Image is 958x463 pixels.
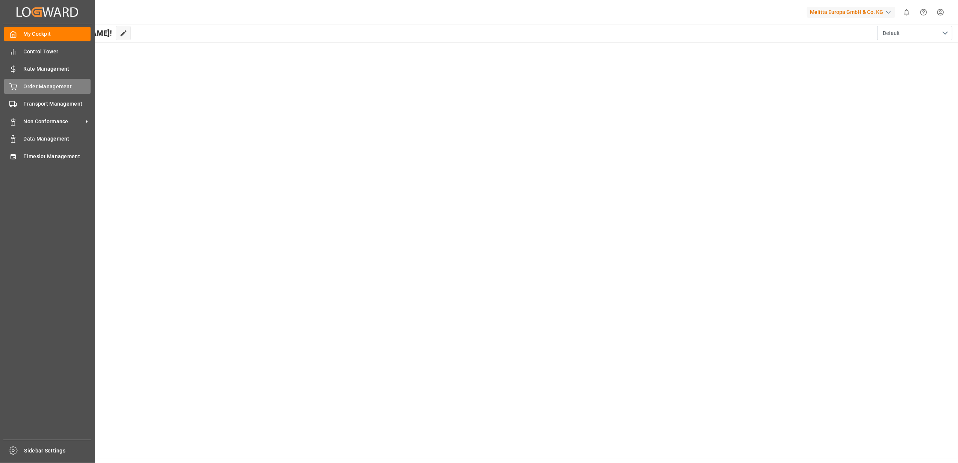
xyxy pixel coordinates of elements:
[807,5,898,19] button: Melitta Europa GmbH & Co. KG
[915,4,932,21] button: Help Center
[4,149,91,163] a: Timeslot Management
[898,4,915,21] button: show 0 new notifications
[24,118,83,126] span: Non Conformance
[877,26,952,40] button: open menu
[4,132,91,146] a: Data Management
[24,447,92,455] span: Sidebar Settings
[24,100,91,108] span: Transport Management
[24,83,91,91] span: Order Management
[4,79,91,94] a: Order Management
[4,62,91,76] a: Rate Management
[883,29,900,37] span: Default
[4,27,91,41] a: My Cockpit
[24,153,91,160] span: Timeslot Management
[4,97,91,111] a: Transport Management
[24,135,91,143] span: Data Management
[24,48,91,56] span: Control Tower
[807,7,895,18] div: Melitta Europa GmbH & Co. KG
[4,44,91,59] a: Control Tower
[24,30,91,38] span: My Cockpit
[24,65,91,73] span: Rate Management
